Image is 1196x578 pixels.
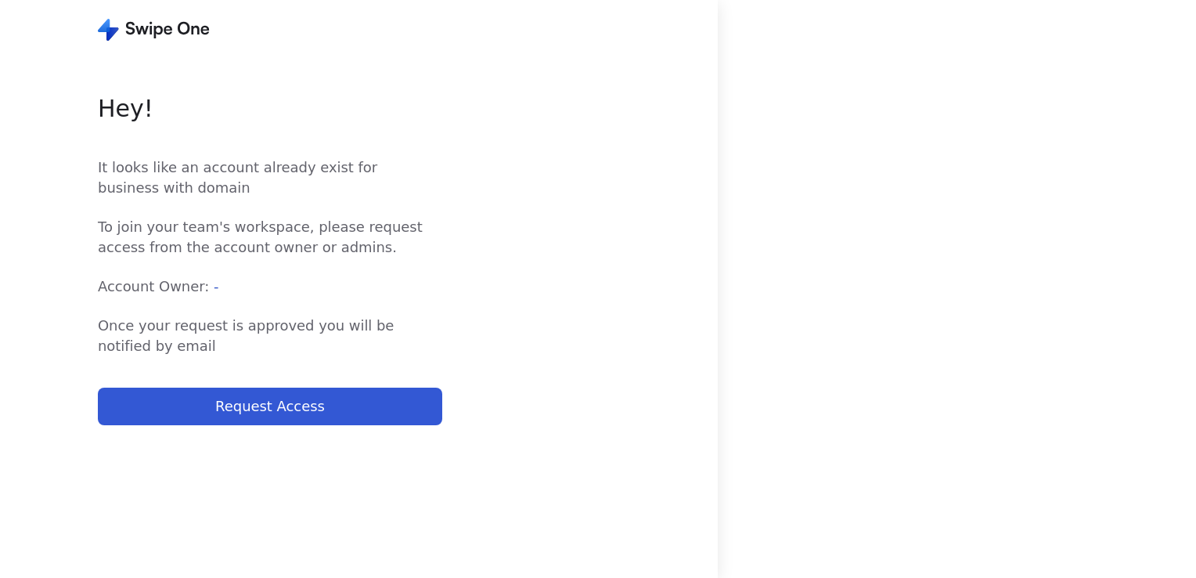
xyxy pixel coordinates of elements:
span: To join your team's workspace, please request access from the account owner or admins. [98,217,442,258]
span: - [214,278,218,294]
span: Once your request is approved you will be notified by email [98,316,442,356]
span: It looks like an account already exist for business with domain [98,157,442,198]
button: Request Access [98,388,442,425]
span: Hey ! [98,91,442,126]
span: Account Owner: [98,276,442,297]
